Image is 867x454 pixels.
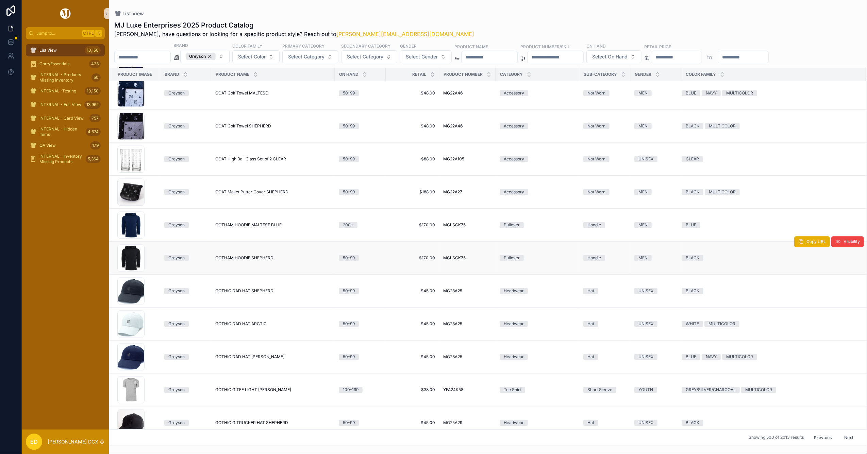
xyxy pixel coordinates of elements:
[82,30,95,37] span: Ctrl
[634,123,677,129] a: MEN
[443,156,464,162] span: MG22A105
[806,239,826,244] span: Copy URL
[39,102,81,107] span: INTERNAL - Edit View
[168,354,185,360] div: Greyson
[638,189,648,195] div: MEN
[215,255,273,261] span: GOTHAM HOODIE SHEPHERD
[168,420,185,426] div: Greyson
[583,354,626,360] a: Hat
[634,255,677,261] a: MEN
[114,30,474,38] span: [PERSON_NAME], have questions or looking for a specific product style? Reach out to
[638,354,653,360] div: UNISEX
[584,72,617,77] span: Sub-Category
[686,156,699,162] div: CLEAR
[706,354,717,360] div: NAVY
[343,156,355,162] div: 50-99
[638,156,653,162] div: UNISEX
[168,255,185,261] div: Greyson
[635,72,651,77] span: Gender
[186,53,216,60] div: Greyson
[215,123,271,129] span: GOAT Golf Towel SHEPHERD
[504,156,524,162] div: Accessory
[686,222,696,228] div: BLUE
[500,90,575,96] a: Accessory
[86,128,101,136] div: 4,674
[168,189,185,195] div: Greyson
[794,236,830,247] button: Copy URL
[443,387,491,392] a: YFA24K58
[164,354,207,360] a: Greyson
[288,53,324,60] span: Select Category
[634,189,677,195] a: MEN
[504,189,524,195] div: Accessory
[164,90,207,96] a: Greyson
[26,139,105,152] a: QA View179
[216,72,249,77] span: Product Name
[168,222,185,228] div: Greyson
[443,387,463,392] span: YFA24K58
[682,255,858,261] a: BLACK
[343,321,355,327] div: 50-99
[500,354,575,360] a: Headwear
[587,420,594,426] div: Hat
[444,72,483,77] span: Product Number
[583,255,626,261] a: Hoodie
[215,387,291,392] span: GOTHIC G TEE LIGHT [PERSON_NAME]
[726,90,753,96] div: MULTICOLOR
[587,90,605,96] div: Not Worn
[339,288,382,294] a: 50-99
[587,321,594,327] div: Hat
[390,288,435,294] a: $45.00
[709,189,736,195] div: MULTICOLOR
[500,156,575,162] a: Accessory
[39,143,56,148] span: QA View
[686,189,699,195] div: BLACK
[686,387,736,393] div: GREY/SILVER/CHARCOAL
[583,90,626,96] a: Not Worn
[390,90,435,96] a: $48.00
[164,222,207,228] a: Greyson
[583,288,626,294] a: Hat
[390,387,435,392] span: $38.00
[412,72,426,77] span: Retail
[339,156,382,162] a: 50-99
[587,288,594,294] div: Hat
[686,420,699,426] div: BLACK
[164,420,207,426] a: Greyson
[638,321,653,327] div: UNISEX
[215,321,331,327] a: GOTHIC DAD HAT ARCTIC
[91,73,101,82] div: 50
[587,123,605,129] div: Not Worn
[39,116,84,121] span: INTERNAL - Card View
[500,189,575,195] a: Accessory
[215,354,331,360] a: GOTHIC DAD HAT [PERSON_NAME]
[443,354,491,360] a: MG23A25
[90,141,101,150] div: 179
[168,288,185,294] div: Greyson
[339,255,382,261] a: 50-99
[215,387,331,392] a: GOTHIC G TEE LIGHT [PERSON_NAME]
[587,156,605,162] div: Not Worn
[168,123,185,129] div: Greyson
[343,420,355,426] div: 50-99
[390,420,435,425] a: $45.00
[844,239,860,244] span: Visibility
[343,387,359,393] div: 100-199
[587,354,594,360] div: Hat
[638,420,653,426] div: UNISEX
[343,255,355,261] div: 50-99
[390,354,435,360] a: $45.00
[339,420,382,426] a: 50-99
[586,50,641,63] button: Select Button
[706,90,717,96] div: NAVY
[443,222,491,228] a: MCLSCK75
[343,222,353,228] div: 200+
[587,189,605,195] div: Not Worn
[682,123,858,129] a: BLACKMULTICOLOR
[343,189,355,195] div: 50-99
[173,42,188,48] label: Brand
[638,387,653,393] div: YOUTH
[39,126,83,137] span: INTERNAL - Hidden Items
